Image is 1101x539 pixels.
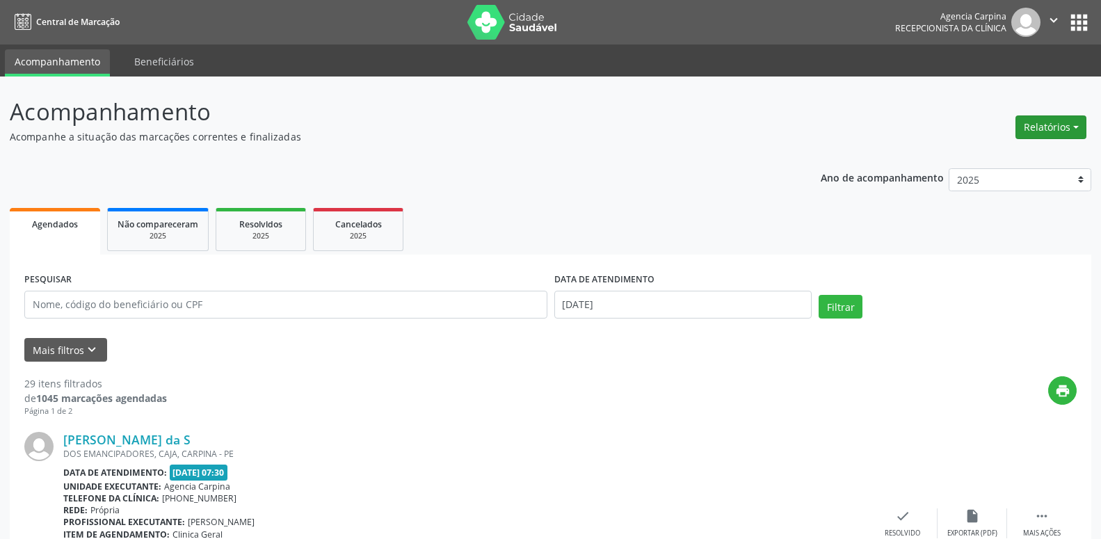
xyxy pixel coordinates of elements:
[63,467,167,478] b: Data de atendimento:
[63,481,161,492] b: Unidade executante:
[1046,13,1061,28] i: 
[947,529,997,538] div: Exportar (PDF)
[188,516,255,528] span: [PERSON_NAME]
[554,269,654,291] label: DATA DE ATENDIMENTO
[1067,10,1091,35] button: apps
[36,16,120,28] span: Central de Marcação
[24,338,107,362] button: Mais filtroskeyboard_arrow_down
[819,295,862,319] button: Filtrar
[90,504,120,516] span: Própria
[323,231,393,241] div: 2025
[1040,8,1067,37] button: 
[63,492,159,504] b: Telefone da clínica:
[24,269,72,291] label: PESQUISAR
[24,432,54,461] img: img
[10,129,767,144] p: Acompanhe a situação das marcações correntes e finalizadas
[24,376,167,391] div: 29 itens filtrados
[239,218,282,230] span: Resolvidos
[226,231,296,241] div: 2025
[118,231,198,241] div: 2025
[162,492,236,504] span: [PHONE_NUMBER]
[335,218,382,230] span: Cancelados
[118,218,198,230] span: Não compareceram
[84,342,99,357] i: keyboard_arrow_down
[1055,383,1070,399] i: print
[164,481,230,492] span: Agencia Carpina
[1048,376,1077,405] button: print
[32,218,78,230] span: Agendados
[63,432,191,447] a: [PERSON_NAME] da S
[1034,508,1050,524] i: 
[10,10,120,33] a: Central de Marcação
[170,465,228,481] span: [DATE] 07:30
[63,504,88,516] b: Rede:
[554,291,812,319] input: Selecione um intervalo
[5,49,110,77] a: Acompanhamento
[24,405,167,417] div: Página 1 de 2
[124,49,204,74] a: Beneficiários
[885,529,920,538] div: Resolvido
[1015,115,1086,139] button: Relatórios
[1023,529,1061,538] div: Mais ações
[895,22,1006,34] span: Recepcionista da clínica
[36,392,167,405] strong: 1045 marcações agendadas
[63,448,868,460] div: DOS EMANCIPADORES, CAJA, CARPINA - PE
[10,95,767,129] p: Acompanhamento
[895,508,910,524] i: check
[24,391,167,405] div: de
[1011,8,1040,37] img: img
[63,516,185,528] b: Profissional executante:
[821,168,944,186] p: Ano de acompanhamento
[965,508,980,524] i: insert_drive_file
[24,291,547,319] input: Nome, código do beneficiário ou CPF
[895,10,1006,22] div: Agencia Carpina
